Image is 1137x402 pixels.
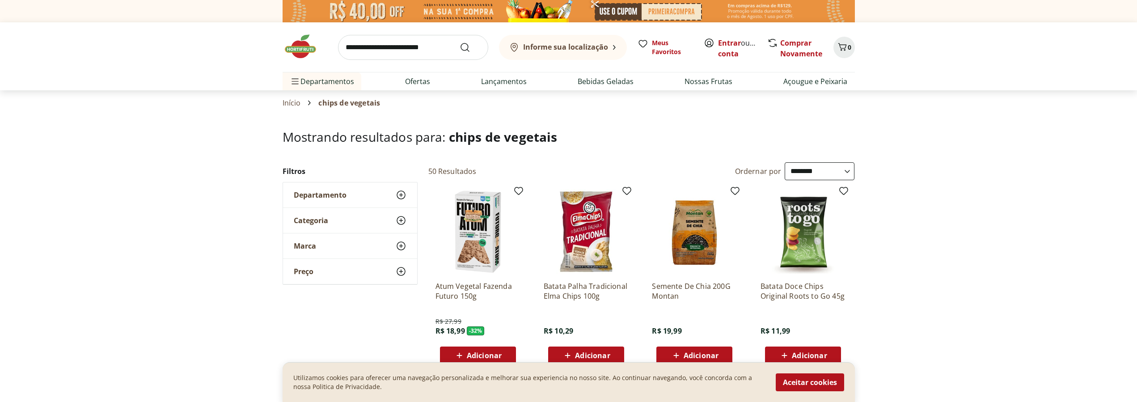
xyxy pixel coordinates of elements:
[283,162,418,180] h2: Filtros
[283,233,417,258] button: Marca
[718,38,741,48] a: Entrar
[656,347,732,364] button: Adicionar
[544,281,629,301] a: Batata Palha Tradicional Elma Chips 100g
[848,43,851,51] span: 0
[290,71,300,92] button: Menu
[435,317,461,326] span: R$ 27,99
[776,373,844,391] button: Aceitar cookies
[783,76,847,87] a: Açougue e Peixaria
[499,35,627,60] button: Informe sua localização
[718,38,767,59] a: Criar conta
[294,216,328,225] span: Categoria
[761,281,845,301] a: Batata Doce Chips Original Roots to Go 45g
[449,128,558,145] span: chips de vegetais
[283,182,417,207] button: Departamento
[290,71,354,92] span: Departamentos
[283,130,855,144] h1: Mostrando resultados para:
[435,326,465,336] span: R$ 18,99
[318,99,380,107] span: chips de vegetais
[428,166,477,176] h2: 50 Resultados
[460,42,481,53] button: Submit Search
[294,267,313,276] span: Preço
[652,38,693,56] span: Meus Favoritos
[575,352,610,359] span: Adicionar
[283,33,327,60] img: Hortifruti
[780,38,822,59] a: Comprar Novamente
[652,189,737,274] img: Semente De Chia 200G Montan
[761,326,790,336] span: R$ 11,99
[283,208,417,233] button: Categoria
[338,35,488,60] input: search
[523,42,608,52] b: Informe sua localização
[405,76,430,87] a: Ofertas
[440,347,516,364] button: Adicionar
[544,326,573,336] span: R$ 10,29
[294,190,347,199] span: Departamento
[293,373,765,391] p: Utilizamos cookies para oferecer uma navegação personalizada e melhorar sua experiencia no nosso ...
[283,259,417,284] button: Preço
[735,166,782,176] label: Ordernar por
[718,38,758,59] span: ou
[652,326,681,336] span: R$ 19,99
[638,38,693,56] a: Meus Favoritos
[294,241,316,250] span: Marca
[548,347,624,364] button: Adicionar
[685,76,732,87] a: Nossas Frutas
[435,189,520,274] img: Atum Vegetal Fazenda Futuro 150g
[481,76,527,87] a: Lançamentos
[467,352,502,359] span: Adicionar
[765,347,841,364] button: Adicionar
[544,189,629,274] img: Batata Palha Tradicional Elma Chips 100g
[833,37,855,58] button: Carrinho
[792,352,827,359] span: Adicionar
[467,326,485,335] span: - 32 %
[761,189,845,274] img: Batata Doce Chips Original Roots to Go 45g
[652,281,737,301] a: Semente De Chia 200G Montan
[684,352,719,359] span: Adicionar
[578,76,634,87] a: Bebidas Geladas
[435,281,520,301] a: Atum Vegetal Fazenda Futuro 150g
[283,99,301,107] a: Início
